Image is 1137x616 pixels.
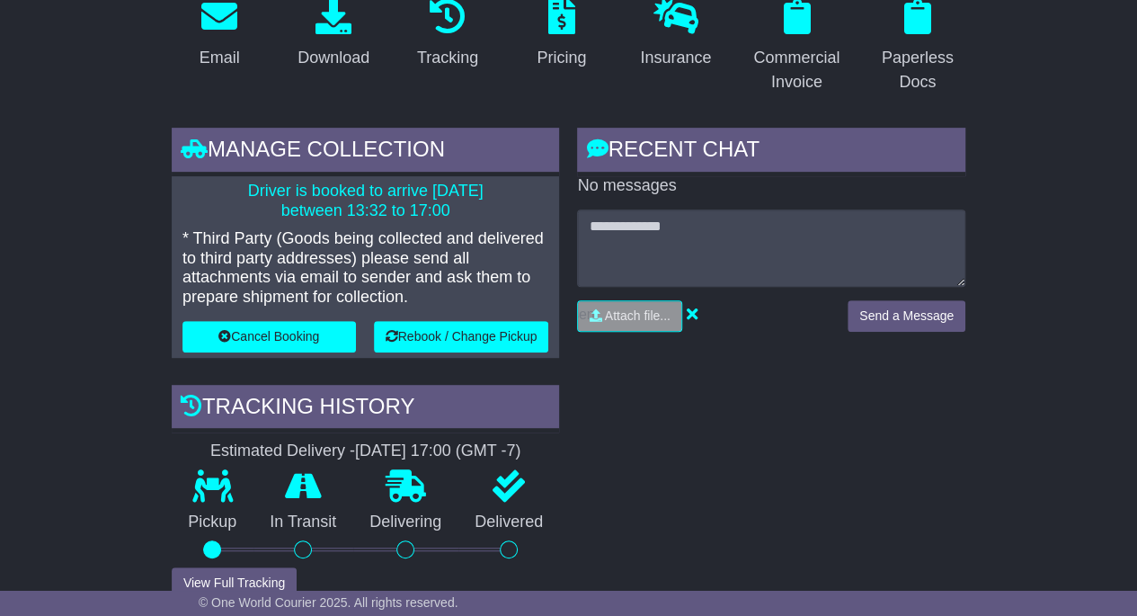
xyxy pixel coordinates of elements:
[848,300,965,332] button: Send a Message
[182,229,549,307] p: * Third Party (Goods being collected and delivered to third party addresses) please send all atta...
[753,46,839,94] div: Commercial Invoice
[458,513,560,532] p: Delivered
[881,46,954,94] div: Paperless Docs
[182,182,549,220] p: Driver is booked to arrive [DATE] between 13:32 to 17:00
[253,513,353,532] p: In Transit
[640,46,711,70] div: Insurance
[199,595,458,610] span: © One World Courier 2025. All rights reserved.
[355,442,520,461] div: [DATE] 17:00 (GMT -7)
[577,128,965,176] div: RECENT CHAT
[374,321,549,353] button: Rebook / Change Pickup
[417,46,478,70] div: Tracking
[172,385,560,433] div: Tracking history
[172,567,297,599] button: View Full Tracking
[172,128,560,176] div: Manage collection
[577,176,965,196] p: No messages
[537,46,586,70] div: Pricing
[200,46,240,70] div: Email
[172,513,253,532] p: Pickup
[182,321,356,353] button: Cancel Booking
[353,513,458,532] p: Delivering
[172,442,560,461] div: Estimated Delivery -
[298,46,369,70] div: Download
